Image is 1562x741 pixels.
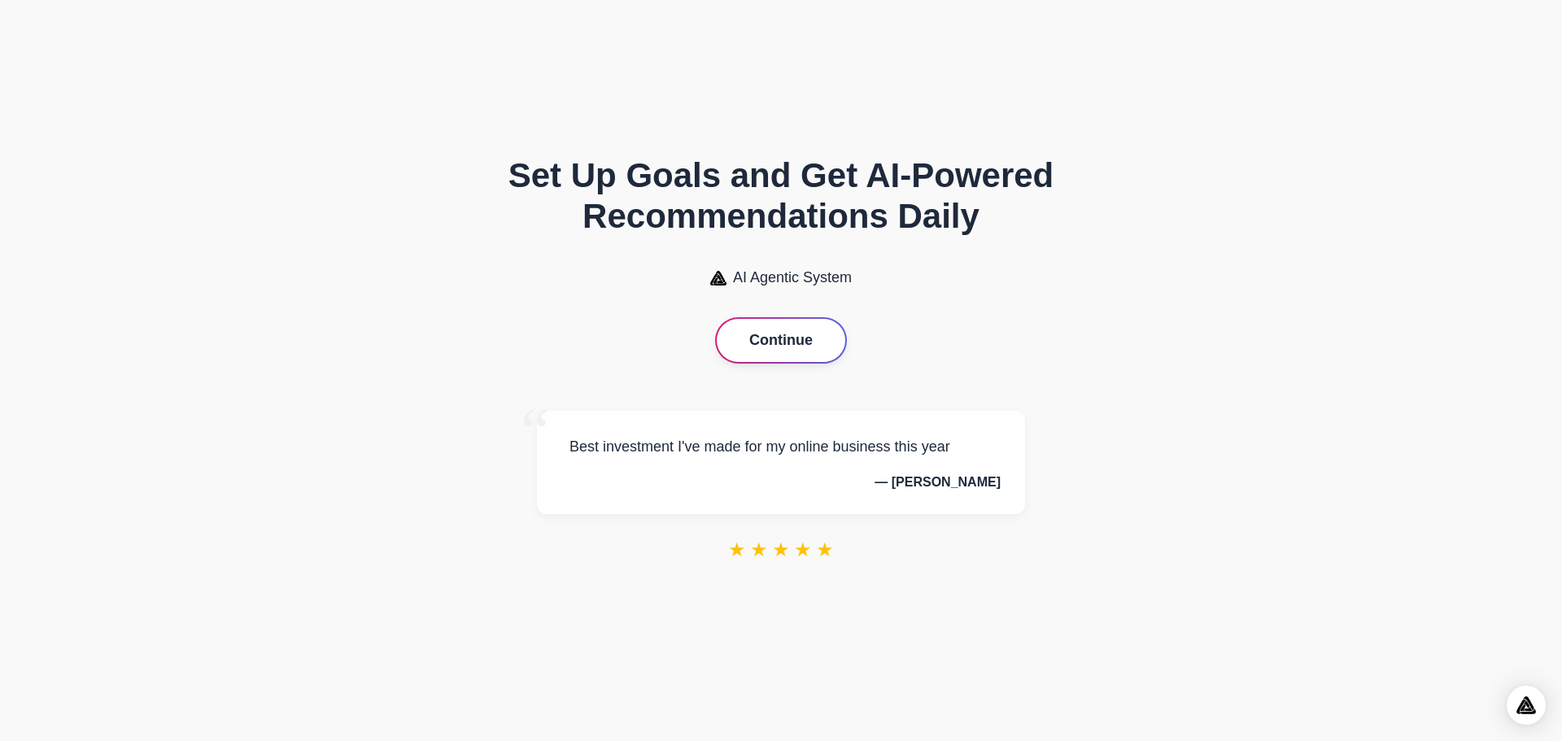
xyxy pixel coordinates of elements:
[561,435,1001,459] p: Best investment I've made for my online business this year
[733,269,852,286] span: AI Agentic System
[728,538,746,561] span: ★
[472,155,1090,238] h1: Set Up Goals and Get AI-Powered Recommendations Daily
[772,538,790,561] span: ★
[1507,686,1546,725] div: Open Intercom Messenger
[710,271,726,286] img: AI Agentic System Logo
[794,538,812,561] span: ★
[561,475,1001,490] p: — [PERSON_NAME]
[521,394,550,469] span: “
[750,538,768,561] span: ★
[717,319,845,362] button: Continue
[816,538,834,561] span: ★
